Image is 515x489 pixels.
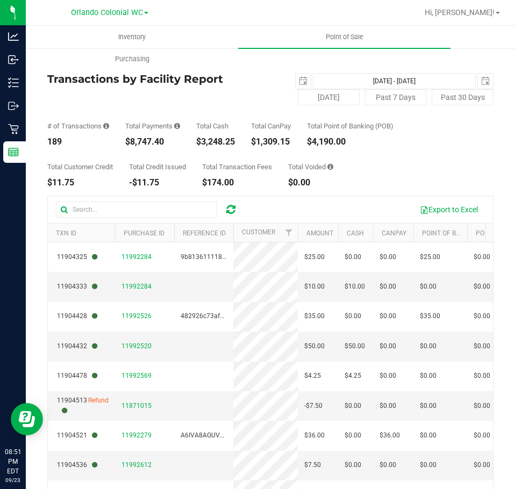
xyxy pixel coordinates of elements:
span: $0.00 [345,252,361,262]
span: 11871015 [121,402,152,409]
span: 482926c73af70c044b216fee7793fbfc [181,312,292,320]
span: $0.00 [474,371,490,381]
span: $0.00 [380,401,396,411]
span: 11992284 [121,253,152,261]
span: 11904325 [57,252,97,262]
a: CanPay [382,229,406,237]
span: 11904428 [57,311,97,321]
span: $0.00 [474,401,490,411]
div: Total Point of Banking (POB) [307,123,394,130]
i: Count of all successful payment transactions, possibly including voids, refunds, and cash-back fr... [103,123,109,130]
a: Customer [242,228,275,236]
span: $0.00 [380,311,396,321]
span: A6IVA8AGUVUW [181,432,230,439]
span: $4.25 [304,371,321,381]
i: Sum of all successful, non-voided payment transaction amounts, excluding tips and transaction fees. [174,123,180,130]
span: 11992520 [121,342,152,350]
span: $0.00 [380,282,396,292]
div: # of Transactions [47,123,109,130]
span: 11904478 [57,371,97,381]
span: $7.50 [304,460,321,470]
span: $25.00 [304,252,325,262]
span: $35.00 [420,311,440,321]
span: $0.00 [420,371,437,381]
span: $0.00 [474,430,490,441]
span: $0.00 [474,282,490,292]
div: $8,747.40 [125,138,180,146]
button: [DATE] [298,89,360,105]
input: Search... [56,202,217,218]
span: $10.00 [345,282,365,292]
span: $0.00 [380,341,396,351]
div: $4,190.00 [307,138,394,146]
span: -$7.50 [304,401,323,411]
span: 11992526 [121,312,152,320]
span: $0.00 [474,252,490,262]
button: Past 7 Days [365,89,427,105]
span: 11904333 [57,282,97,292]
iframe: Resource center [11,403,43,435]
div: $3,248.25 [196,138,235,146]
span: 11904432 [57,341,97,351]
inline-svg: Inventory [8,77,19,88]
a: Purchase ID [124,229,164,237]
inline-svg: Retail [8,124,19,134]
span: $50.00 [304,341,325,351]
p: 08:51 PM EDT [5,447,21,476]
a: Filter [280,224,298,242]
span: select [478,74,493,89]
inline-svg: Analytics [8,31,19,42]
a: Cash [347,229,364,237]
a: Inventory [26,26,238,48]
span: 11904513 [57,395,88,416]
span: Orlando Colonial WC [71,8,143,17]
span: $0.00 [474,341,490,351]
span: $0.00 [345,460,361,470]
span: 11992612 [121,461,152,469]
inline-svg: Inbound [8,54,19,65]
span: $35.00 [304,311,325,321]
inline-svg: Outbound [8,100,19,111]
span: $0.00 [345,430,361,441]
a: Reference ID [183,229,226,237]
span: $0.00 [420,430,437,441]
span: $0.00 [420,282,437,292]
span: 11992569 [121,372,152,379]
a: Purchasing [26,48,238,70]
a: Point of Banking (POB) [422,229,498,237]
div: Total CanPay [251,123,291,130]
span: Point of Sale [311,32,378,42]
div: $174.00 [202,178,272,187]
div: $0.00 [288,178,333,187]
span: $0.00 [420,401,437,411]
p: 09/23 [5,476,21,484]
span: Inventory [104,32,160,42]
span: 11992284 [121,283,152,290]
div: Total Voided [288,163,333,170]
span: select [296,74,311,89]
div: Total Customer Credit [47,163,113,170]
a: Amount [306,229,333,237]
div: 189 [47,138,109,146]
div: Total Credit Issued [129,163,186,170]
span: $36.00 [380,430,400,441]
span: Hi, [PERSON_NAME]! [425,8,495,17]
a: TXN ID [56,229,76,237]
span: $0.00 [474,311,490,321]
span: $10.00 [304,282,325,292]
div: Total Payments [125,123,180,130]
span: $0.00 [345,401,361,411]
span: Purchasing [101,54,164,64]
a: Point of Sale [238,26,450,48]
div: $11.75 [47,178,113,187]
button: Export to Excel [413,200,485,219]
inline-svg: Reports [8,147,19,157]
span: $0.00 [420,460,437,470]
div: -$11.75 [129,178,186,187]
span: $0.00 [380,460,396,470]
div: Total Cash [196,123,235,130]
span: $0.00 [420,341,437,351]
span: 11904521 [57,430,97,441]
span: $25.00 [420,252,440,262]
span: $0.00 [380,252,396,262]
